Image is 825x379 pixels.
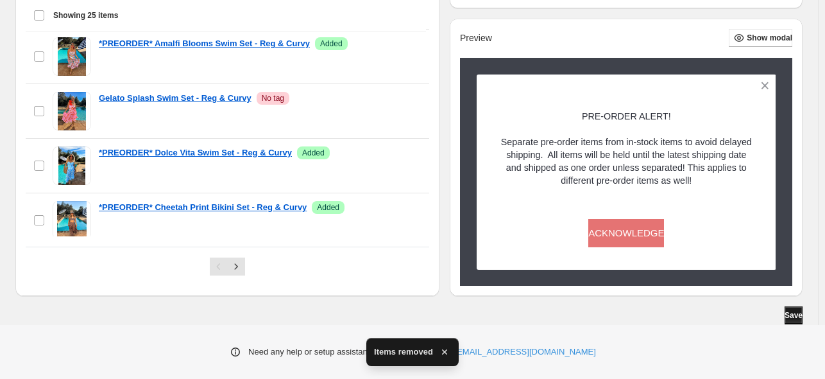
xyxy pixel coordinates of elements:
[302,148,325,158] span: Added
[460,33,492,44] h2: Preview
[729,29,792,47] button: Show modal
[320,39,343,49] span: Added
[785,306,803,324] button: Save
[99,37,310,50] a: *PREORDER* Amalfi Blooms Swim Set - Reg & Curvy
[785,310,803,321] span: Save
[455,346,596,358] a: [EMAIL_ADDRESS][DOMAIN_NAME]
[99,201,307,214] a: *PREORDER* Cheetah Print Bikini Set - Reg & Curvy
[210,258,245,276] nav: Pagination
[99,92,251,105] a: Gelato Splash Swim Set - Reg & Curvy
[53,10,118,21] span: Showing 25 items
[317,202,339,213] span: Added
[227,258,245,276] button: Next
[499,135,754,186] p: Separate pre-order items from in-stock items to avoid delayed shipping. All items will be held un...
[374,346,433,358] span: Items removed
[499,109,754,122] p: PRE-ORDER ALERT!
[747,33,792,43] span: Show modal
[262,93,284,103] span: No tag
[99,146,292,159] a: *PREORDER* Dolce Vita Swim Set - Reg & Curvy
[588,218,664,247] button: ACKNOWLEDGE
